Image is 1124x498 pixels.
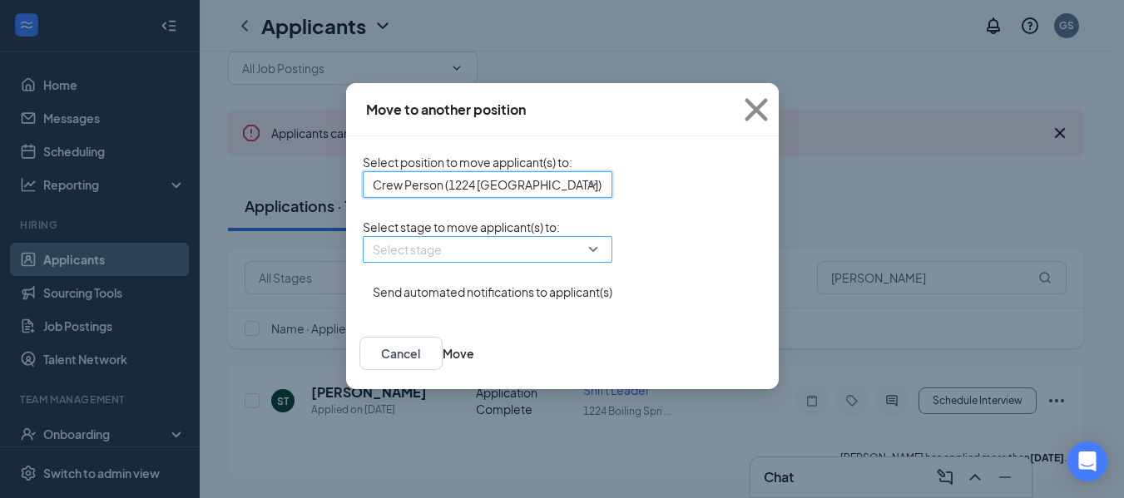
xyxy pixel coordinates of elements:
[373,284,612,299] span: Send automated notifications to applicant(s)
[363,219,560,234] span: Select stage to move applicant(s) to :
[366,101,526,119] div: Move to another position
[373,172,602,197] span: Crew Person (1224 [GEOGRAPHIC_DATA])
[1067,441,1107,481] div: Open Intercom Messenger
[734,87,779,132] svg: Cross
[443,344,474,362] button: Move
[734,83,779,136] button: Close
[363,155,572,170] span: Select position to move applicant(s) to :
[359,337,443,370] button: Cancel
